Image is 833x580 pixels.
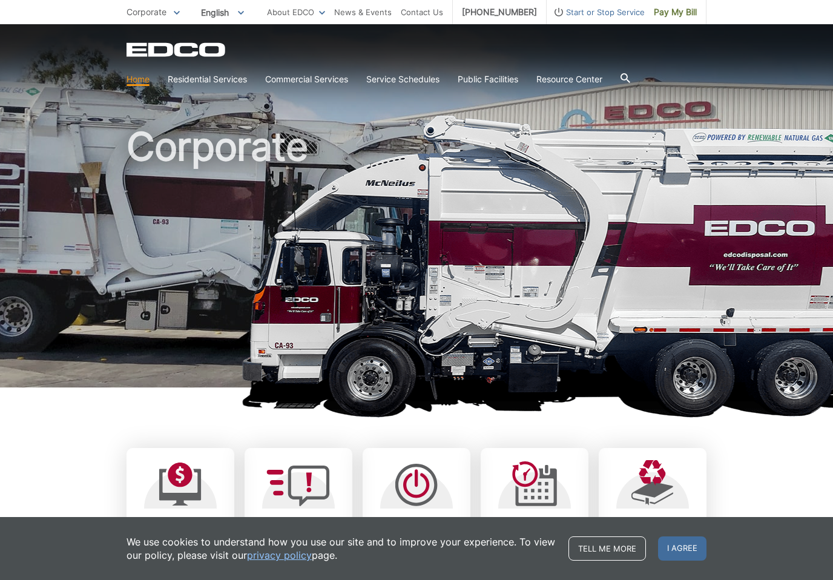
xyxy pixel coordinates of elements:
span: Pay My Bill [654,5,697,19]
a: Home [127,73,150,86]
a: privacy policy [247,549,312,562]
a: Resource Center [536,73,602,86]
span: Corporate [127,7,166,17]
a: EDCD logo. Return to the homepage. [127,42,227,57]
a: Commercial Services [265,73,348,86]
span: I agree [658,536,706,561]
p: We use cookies to understand how you use our site and to improve your experience. To view our pol... [127,535,556,562]
a: About EDCO [267,5,325,19]
span: English [192,2,253,22]
a: Public Facilities [458,73,518,86]
a: Tell me more [568,536,646,561]
h1: Corporate [127,127,706,393]
a: News & Events [334,5,392,19]
a: Residential Services [168,73,247,86]
a: Service Schedules [366,73,440,86]
a: Contact Us [401,5,443,19]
